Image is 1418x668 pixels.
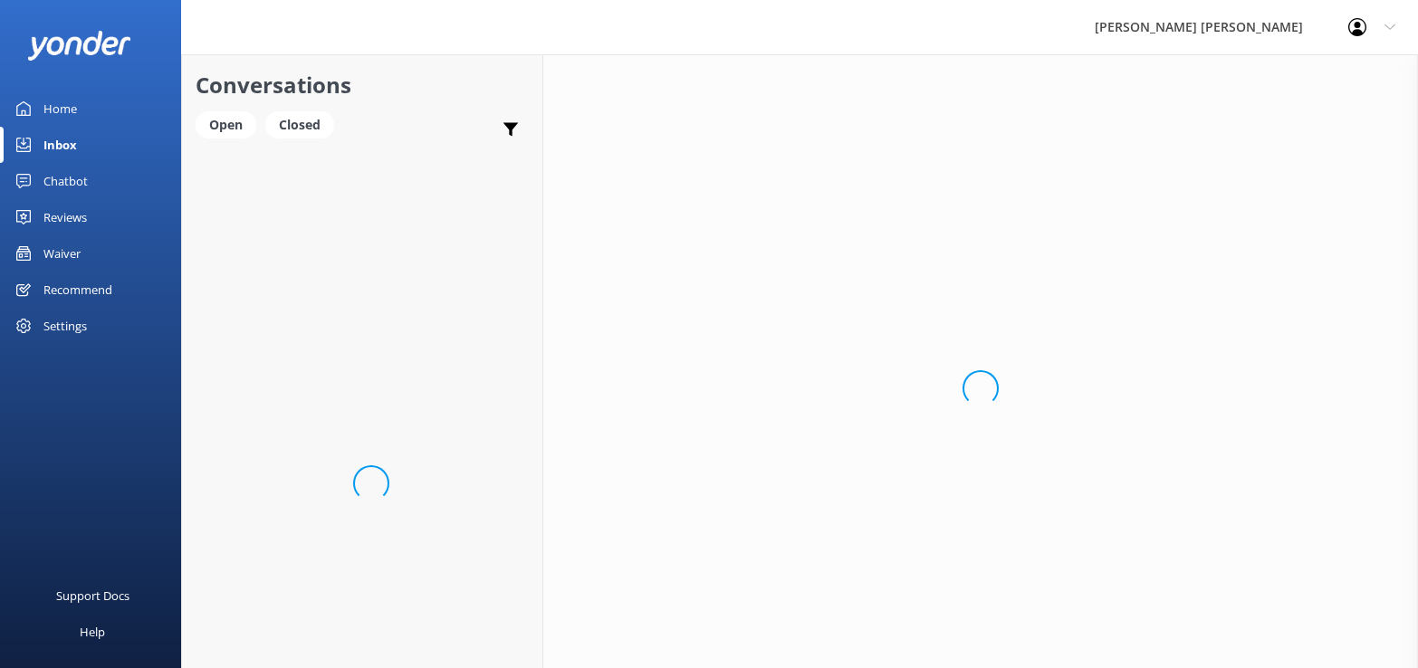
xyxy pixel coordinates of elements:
[43,199,87,235] div: Reviews
[196,111,256,138] div: Open
[43,308,87,344] div: Settings
[56,577,129,614] div: Support Docs
[265,111,334,138] div: Closed
[196,68,529,102] h2: Conversations
[265,114,343,134] a: Closed
[43,163,88,199] div: Chatbot
[43,91,77,127] div: Home
[196,114,265,134] a: Open
[43,127,77,163] div: Inbox
[43,235,81,272] div: Waiver
[43,272,112,308] div: Recommend
[27,31,131,61] img: yonder-white-logo.png
[80,614,105,650] div: Help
